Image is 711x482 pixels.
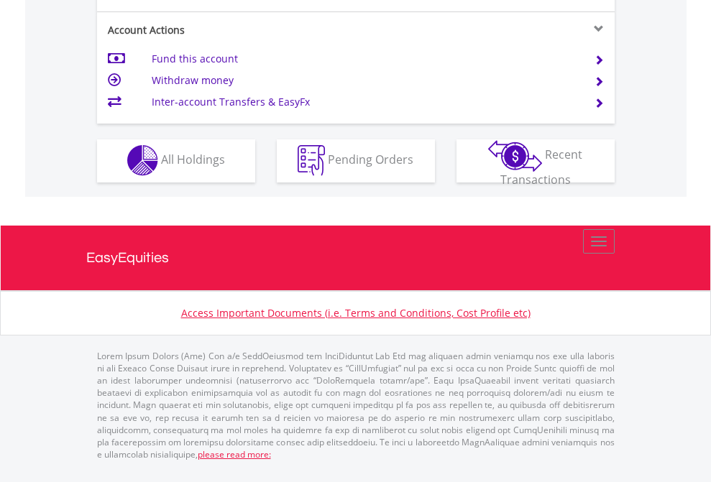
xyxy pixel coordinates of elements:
[97,350,615,460] p: Lorem Ipsum Dolors (Ame) Con a/e SeddOeiusmod tem InciDiduntut Lab Etd mag aliquaen admin veniamq...
[277,139,435,182] button: Pending Orders
[86,226,625,290] a: EasyEquities
[181,306,531,320] a: Access Important Documents (i.e. Terms and Conditions, Cost Profile etc)
[97,23,356,37] div: Account Actions
[488,140,542,172] img: transactions-zar-wht.png
[161,152,225,167] span: All Holdings
[97,139,255,182] button: All Holdings
[500,147,583,187] span: Recent Transactions
[152,70,577,91] td: Withdraw money
[127,145,158,176] img: holdings-wht.png
[152,91,577,113] td: Inter-account Transfers & EasyFx
[298,145,325,176] img: pending_instructions-wht.png
[198,448,271,460] a: please read more:
[457,139,615,182] button: Recent Transactions
[328,152,413,167] span: Pending Orders
[152,48,577,70] td: Fund this account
